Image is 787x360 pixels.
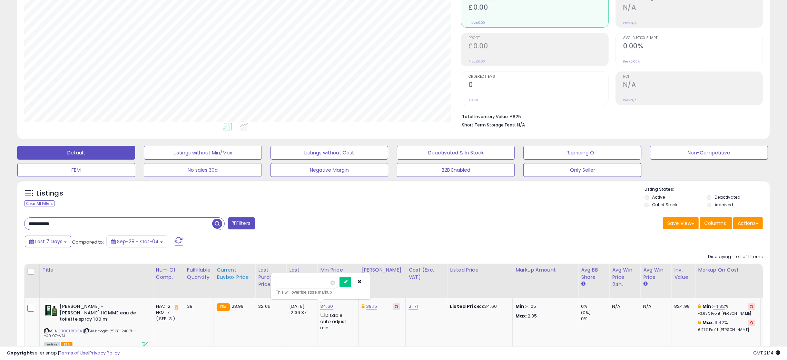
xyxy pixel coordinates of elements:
[44,303,148,347] div: ASIN:
[623,59,640,64] small: Prev: 0.00%
[156,316,179,322] div: ( SFP: 3 )
[289,303,312,316] div: [DATE] 12:36:37
[698,311,755,316] p: -3.63% Profit [PERSON_NAME]
[674,303,690,310] div: 824.98
[397,146,515,160] button: Deactivated & In Stock
[37,189,63,198] h5: Listings
[187,266,211,281] div: Fulfillable Quantity
[674,266,692,281] div: Inv. value
[217,266,252,281] div: Current Buybox Price
[715,194,740,200] label: Deactivated
[144,163,262,177] button: No sales 30d
[581,281,585,287] small: Avg BB Share.
[320,311,353,331] div: Disable auto adjust min
[715,202,733,208] label: Archived
[753,350,780,356] span: 2025-10-12 21:14 GMT
[643,281,647,287] small: Avg Win Price.
[515,303,573,310] p: -1.05
[469,59,485,64] small: Prev: £0.00
[289,266,314,295] div: Last Purchase Date (GMT)
[523,146,641,160] button: Repricing Off
[650,146,768,160] button: Non-Competitive
[698,320,755,332] div: %
[515,313,528,319] strong: Max:
[156,303,179,310] div: FBA: 12
[25,236,71,247] button: Last 7 Days
[117,238,159,245] span: Sep-28 - Oct-04
[715,319,725,326] a: 9.42
[462,122,516,128] b: Short Term Storage Fees:
[72,239,104,245] span: Compared to:
[450,303,507,310] div: £34.60
[713,303,725,310] a: -4.82
[61,342,73,348] span: FBA
[612,303,635,310] div: N/A
[695,264,761,298] th: The percentage added to the cost of goods (COGS) that forms the calculator for Min & Max prices.
[469,98,478,102] small: Prev: 0
[523,163,641,177] button: Only Seller
[258,303,281,310] div: 32.06
[623,81,763,90] h2: N/A
[612,266,637,288] div: Avg Win Price 24h.
[581,303,609,310] div: 0%
[17,163,135,177] button: FBM
[320,303,333,310] a: 34.60
[44,342,60,348] span: All listings currently available for purchase on Amazon
[623,36,763,40] span: Avg. Buybox Share
[44,328,136,339] span: | SKU: qogit-25.81-24071---40.97-VA1
[409,303,418,310] a: 21.71
[270,146,388,160] button: Listings without Cost
[42,266,150,274] div: Title
[645,186,770,193] p: Listing States:
[232,303,244,310] span: 28.99
[469,42,608,51] h2: £0.00
[366,303,377,310] a: 39.15
[270,163,388,177] button: Negative Margin
[698,328,755,332] p: 6.27% Profit [PERSON_NAME]
[469,36,608,40] span: Profit
[581,316,609,322] div: 0%
[144,146,262,160] button: Listings without Min/Max
[469,3,608,13] h2: £0.00
[652,202,677,208] label: Out of Stock
[623,75,763,79] span: ROI
[17,146,135,160] button: Default
[623,98,637,102] small: Prev: N/A
[623,3,763,13] h2: N/A
[60,303,144,324] b: [PERSON_NAME] - [PERSON_NAME] HOMME eau de toilette spray 100 ml
[59,350,88,356] a: Terms of Use
[652,194,665,200] label: Active
[469,75,608,79] span: Ordered Items
[698,266,758,274] div: Markup on Cost
[704,220,726,227] span: Columns
[187,303,208,310] div: 38
[258,266,283,288] div: Last Purchase Price
[733,217,763,229] button: Actions
[469,21,485,25] small: Prev: £0.00
[450,303,481,310] b: Listed Price:
[702,319,715,326] b: Max:
[89,350,120,356] a: Privacy Policy
[276,289,365,296] div: This will override store markup
[581,266,606,281] div: Avg BB Share
[623,42,763,51] h2: 0.00%
[409,266,444,281] div: Cost (Exc. VAT)
[107,236,167,247] button: Sep-28 - Oct-04
[35,238,62,245] span: Last 7 Days
[515,313,573,319] p: 2.05
[462,112,758,120] li: £825
[156,310,179,316] div: FBM: 7
[698,303,755,316] div: %
[362,266,403,274] div: [PERSON_NAME]
[462,114,509,120] b: Total Inventory Value:
[643,266,668,281] div: Avg Win Price
[515,266,575,274] div: Markup Amount
[643,303,666,310] div: N/A
[708,254,763,260] div: Displaying 1 to 1 of 1 items
[24,200,55,207] div: Clear All Filters
[7,350,120,357] div: seller snap | |
[7,350,32,356] strong: Copyright
[450,266,510,274] div: Listed Price
[228,217,255,229] button: Filters
[515,303,526,310] strong: Min:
